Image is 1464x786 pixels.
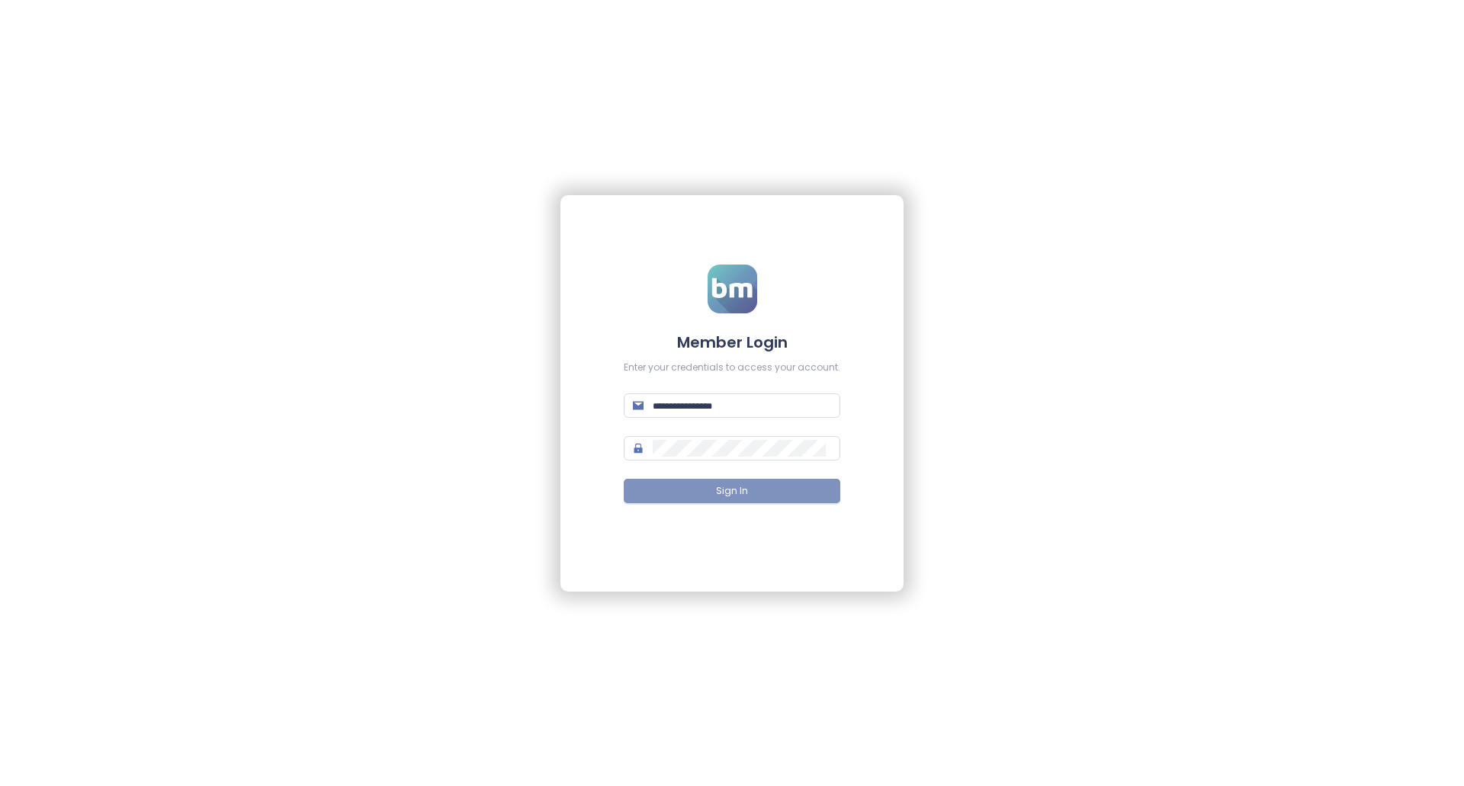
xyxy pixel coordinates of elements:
[633,443,644,454] span: lock
[716,484,748,499] span: Sign In
[624,361,840,375] div: Enter your credentials to access your account.
[708,265,757,313] img: logo
[624,332,840,353] h4: Member Login
[633,400,644,411] span: mail
[624,479,840,503] button: Sign In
